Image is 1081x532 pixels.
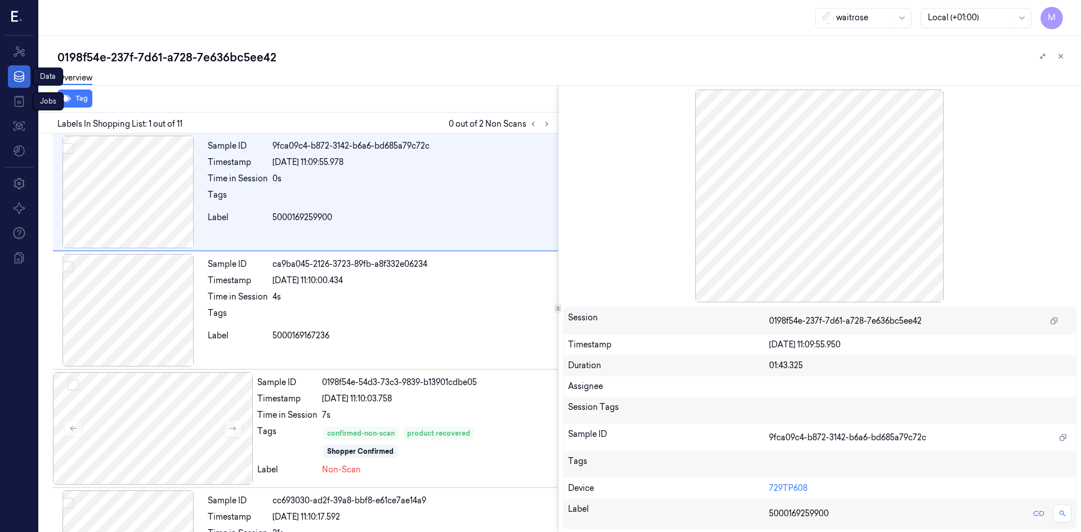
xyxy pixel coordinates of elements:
[273,495,553,507] div: cc693030-ad2f-39a8-bbf8-e61ce7ae14a9
[208,173,268,185] div: Time in Session
[273,140,553,152] div: 9fca09c4-b872-3142-b6a6-bd685a79c72c
[327,428,395,439] div: confirmed-non-scan
[208,275,268,287] div: Timestamp
[257,464,318,476] div: Label
[208,511,268,523] div: Timestamp
[273,291,553,303] div: 4s
[208,291,268,303] div: Time in Session
[62,261,74,272] button: Select row
[57,72,92,85] a: Overview
[273,275,553,287] div: [DATE] 11:10:00.434
[208,330,268,342] div: Label
[33,68,63,86] div: Data
[257,409,318,421] div: Time in Session
[57,50,1072,65] div: 0198f54e-237f-7d61-a728-7e636bc5ee42
[568,360,770,372] div: Duration
[568,401,770,419] div: Session Tags
[273,258,553,270] div: ca9ba045-2126-3723-89fb-a8f332e06234
[769,432,926,444] span: 9fca09c4-b872-3142-b6a6-bd685a79c72c
[33,92,64,110] div: Jobs
[273,157,553,168] div: [DATE] 11:09:55.978
[208,140,268,152] div: Sample ID
[208,189,268,207] div: Tags
[568,381,1072,392] div: Assignee
[568,312,770,330] div: Session
[322,464,361,476] span: Non-Scan
[407,428,470,439] div: product recovered
[62,498,74,509] button: Select row
[208,495,268,507] div: Sample ID
[769,339,1071,351] div: [DATE] 11:09:55.950
[273,330,329,342] span: 5000169167236
[273,173,553,185] div: 0s
[322,393,553,405] div: [DATE] 11:10:03.758
[449,117,553,131] span: 0 out of 2 Non Scans
[1040,7,1063,29] button: M
[62,143,74,154] button: Select row
[327,446,394,457] div: Shopper Confirmed
[769,315,922,327] span: 0198f54e-237f-7d61-a728-7e636bc5ee42
[257,426,318,459] div: Tags
[273,511,553,523] div: [DATE] 11:10:17.592
[57,118,182,130] span: Labels In Shopping List: 1 out of 11
[769,360,1071,372] div: 01:43.325
[769,508,829,520] span: 5000169259900
[208,212,268,223] div: Label
[208,258,268,270] div: Sample ID
[568,455,770,473] div: Tags
[568,482,770,494] div: Device
[57,90,92,108] button: Tag
[322,409,553,421] div: 7s
[568,503,770,524] div: Label
[257,377,318,388] div: Sample ID
[568,428,770,446] div: Sample ID
[208,157,268,168] div: Timestamp
[257,393,318,405] div: Timestamp
[208,307,268,325] div: Tags
[273,212,332,223] span: 5000169259900
[322,377,553,388] div: 0198f54e-54d3-73c3-9839-b13901cdbe05
[568,339,770,351] div: Timestamp
[68,379,79,391] button: Select row
[769,483,807,493] a: 729TP608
